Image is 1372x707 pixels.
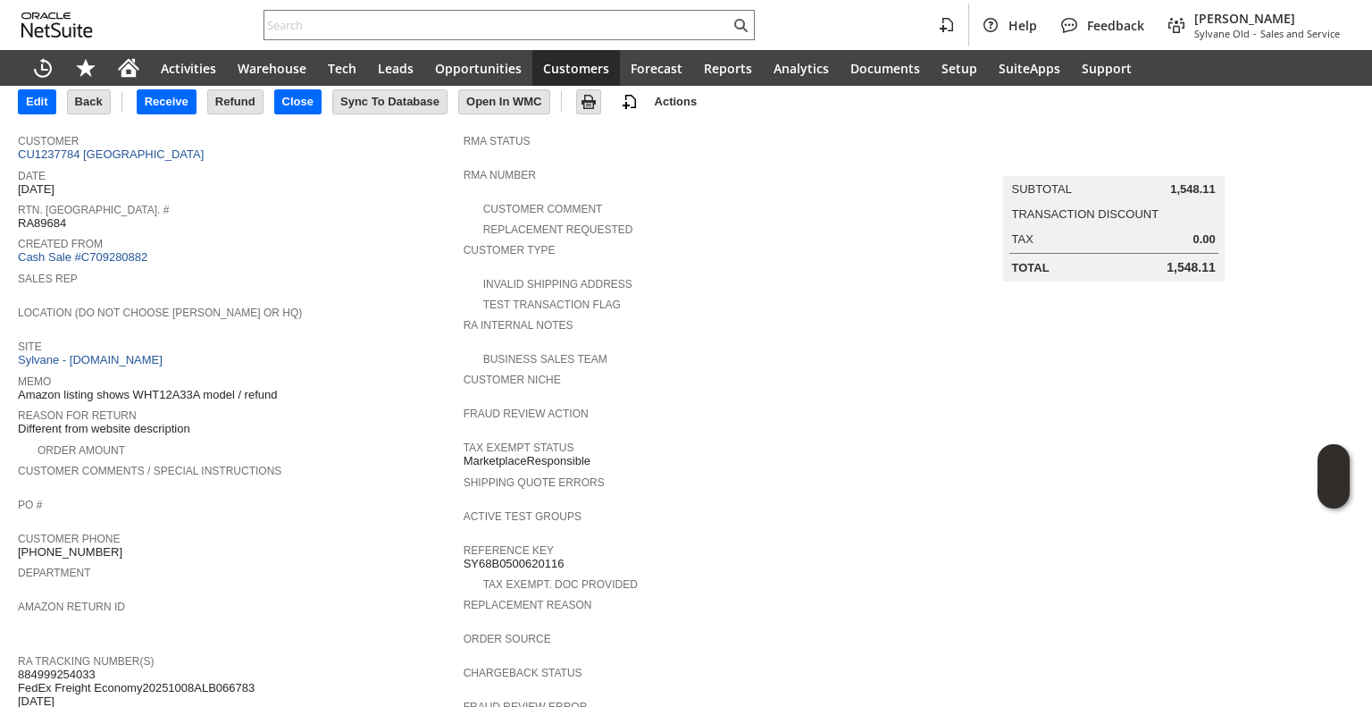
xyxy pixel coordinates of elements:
[1260,27,1340,40] span: Sales and Service
[1012,232,1033,246] a: Tax
[18,567,91,579] a: Department
[333,90,447,114] input: Sync To Database
[578,91,599,113] img: Print
[138,90,196,114] input: Receive
[18,182,54,197] span: [DATE]
[464,544,554,557] a: Reference Key
[464,408,589,420] a: Fraud Review Action
[18,170,46,182] a: Date
[75,57,96,79] svg: Shortcuts
[1012,182,1072,196] a: Subtotal
[161,60,216,77] span: Activities
[264,14,730,36] input: Search
[464,510,581,523] a: Active Test Groups
[1318,444,1350,509] iframe: Click here to launch Oracle Guided Learning Help Panel
[1194,27,1250,40] span: Sylvane Old
[464,169,536,181] a: RMA Number
[464,633,551,645] a: Order Source
[620,50,693,86] a: Forecast
[464,454,590,468] span: MarketplaceResponsible
[483,278,632,290] a: Invalid Shipping Address
[18,533,120,545] a: Customer Phone
[532,50,620,86] a: Customers
[150,50,227,86] a: Activities
[1194,10,1340,27] span: [PERSON_NAME]
[21,50,64,86] a: Recent Records
[543,60,609,77] span: Customers
[18,499,42,511] a: PO #
[18,341,42,353] a: Site
[317,50,367,86] a: Tech
[18,375,51,388] a: Memo
[941,60,977,77] span: Setup
[1318,477,1350,509] span: Oracle Guided Learning Widget. To move around, please hold and drag
[483,578,638,591] a: Tax Exempt. Doc Provided
[18,655,154,668] a: RA Tracking Number(s)
[1012,261,1050,274] a: Total
[1003,147,1225,176] caption: Summary
[107,50,150,86] a: Home
[208,90,263,114] input: Refund
[21,13,93,38] svg: logo
[68,90,110,114] input: Back
[435,60,522,77] span: Opportunities
[464,476,605,489] a: Shipping Quote Errors
[464,135,531,147] a: RMA Status
[840,50,931,86] a: Documents
[1253,27,1257,40] span: -
[18,545,122,560] span: [PHONE_NUMBER]
[275,90,321,114] input: Close
[931,50,988,86] a: Setup
[464,374,561,386] a: Customer Niche
[1008,17,1037,34] span: Help
[18,273,78,285] a: Sales Rep
[850,60,920,77] span: Documents
[18,147,208,161] a: CU1237784 [GEOGRAPHIC_DATA]
[367,50,424,86] a: Leads
[18,307,302,319] a: Location (Do Not Choose [PERSON_NAME] or HQ)
[704,60,752,77] span: Reports
[464,319,573,332] a: RA Internal Notes
[483,203,603,215] a: Customer Comment
[1082,60,1132,77] span: Support
[18,388,277,402] span: Amazon listing shows WHT12A33A model / refund
[424,50,532,86] a: Opportunities
[464,557,565,571] span: SY68B0500620116
[648,95,705,108] a: Actions
[64,50,107,86] div: Shortcuts
[730,14,751,36] svg: Search
[1071,50,1142,86] a: Support
[18,409,137,422] a: Reason For Return
[118,57,139,79] svg: Home
[988,50,1071,86] a: SuiteApps
[483,223,633,236] a: Replacement Requested
[1167,260,1216,275] span: 1,548.11
[631,60,682,77] span: Forecast
[483,299,621,311] a: Test Transaction Flag
[464,667,582,679] a: Chargeback Status
[18,601,125,613] a: Amazon Return ID
[18,465,281,477] a: Customer Comments / Special Instructions
[464,244,556,257] a: Customer Type
[227,50,317,86] a: Warehouse
[1192,232,1215,247] span: 0.00
[619,91,640,113] img: add-record.svg
[18,204,169,216] a: Rtn. [GEOGRAPHIC_DATA]. #
[19,90,55,114] input: Edit
[18,353,167,366] a: Sylvane - [DOMAIN_NAME]
[32,57,54,79] svg: Recent Records
[18,238,103,250] a: Created From
[378,60,414,77] span: Leads
[18,216,66,231] span: RA89684
[1170,182,1216,197] span: 1,548.11
[328,60,356,77] span: Tech
[238,60,306,77] span: Warehouse
[693,50,763,86] a: Reports
[1087,17,1144,34] span: Feedback
[1012,207,1159,221] a: Transaction Discount
[18,135,79,147] a: Customer
[577,90,600,114] input: Print
[483,353,607,366] a: Business Sales Team
[464,442,574,454] a: Tax Exempt Status
[459,90,549,114] input: Open In WMC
